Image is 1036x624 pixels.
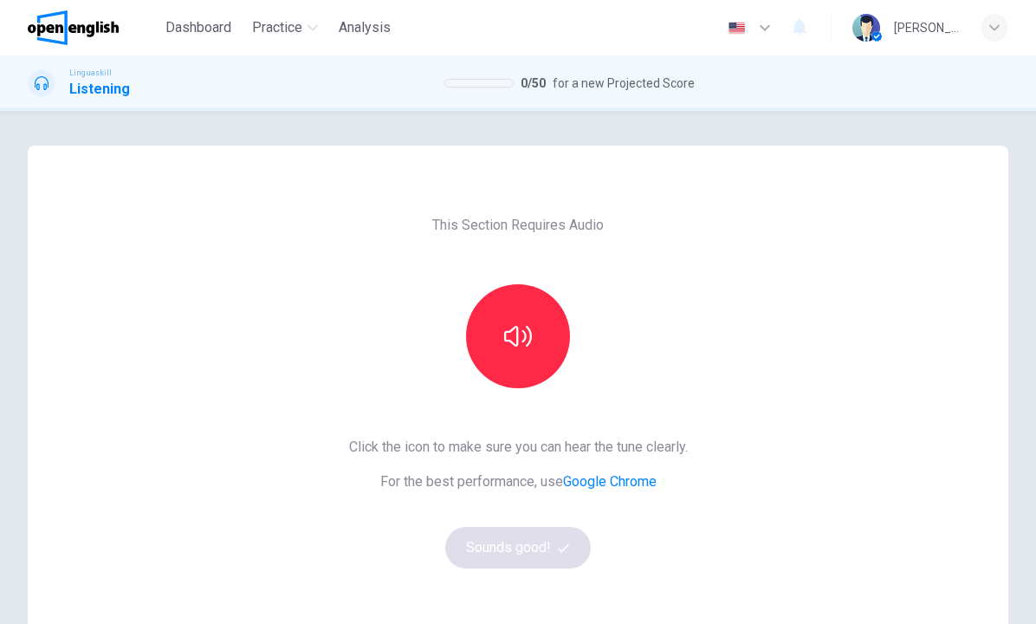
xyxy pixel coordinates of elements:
[339,17,391,38] span: Analysis
[852,14,880,42] img: Profile picture
[69,67,112,79] span: Linguaskill
[252,17,302,38] span: Practice
[28,10,159,45] a: OpenEnglish logo
[432,215,604,236] span: This Section Requires Audio
[165,17,231,38] span: Dashboard
[245,12,325,43] button: Practice
[28,10,119,45] img: OpenEnglish logo
[159,12,238,43] button: Dashboard
[894,17,960,38] div: [PERSON_NAME]
[349,471,688,492] span: For the best performance, use
[563,473,657,490] a: Google Chrome
[521,73,546,94] span: 0 / 50
[332,12,398,43] button: Analysis
[349,437,688,458] span: Click the icon to make sure you can hear the tune clearly.
[553,73,695,94] span: for a new Projected Score
[69,79,130,100] h1: Listening
[726,22,748,35] img: en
